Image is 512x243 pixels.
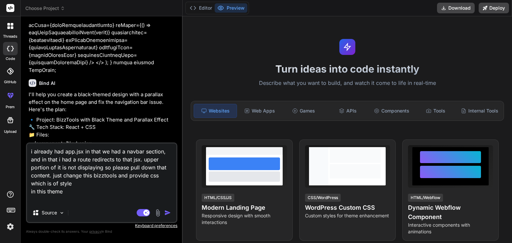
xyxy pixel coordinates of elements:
[215,3,247,13] button: Preview
[3,34,17,39] label: threads
[26,228,177,235] p: Always double-check its answers. Your in Bind
[202,194,234,202] div: HTML/CSS/JS
[414,104,457,118] div: Tools
[305,203,390,212] h4: WordPress Custom CSS
[25,5,65,12] span: Choose Project
[408,194,443,202] div: HTML/Webflow
[27,143,176,203] textarea: i already had app.jsx in that we had a navbar section, and in that i had a route redirects to tha...
[29,91,176,114] p: I'll help you create a black-themed design with a parallax effect on the home page and fix the na...
[164,209,171,216] img: icon
[305,194,341,202] div: CSS/WordPress
[326,104,369,118] div: APIs
[187,3,215,13] button: Editor
[6,56,15,62] label: code
[4,129,17,134] label: Upload
[6,104,15,110] label: prem
[29,116,176,139] p: 🔹 Project: BizzTools with Black Theme and Parallax Effect 🔧 Tech Stack: React + CSS 📁 Files:
[187,79,508,88] p: Describe what you want to build, and watch it come to life in real-time
[42,209,57,216] p: Source
[282,104,325,118] div: Games
[408,222,493,235] p: Interactive components with animations
[26,223,177,228] p: Keyboard preferences
[202,203,287,212] h4: Modern Landing Page
[5,221,16,232] img: settings
[39,80,55,87] h6: Bind AI
[202,212,287,226] p: Responsive design with smooth interactions
[34,140,176,147] li: /components/Navbar.jsx
[154,209,162,217] img: attachment
[194,104,237,118] div: Websites
[458,104,501,118] div: Internal Tools
[59,210,65,216] img: Pick Models
[4,79,16,85] label: GitHub
[187,63,508,75] h1: Turn ideas into code instantly
[370,104,413,118] div: Components
[437,3,475,13] button: Download
[408,203,493,222] h4: Dynamic Webflow Component
[89,229,101,233] span: privacy
[479,3,509,13] button: Deploy
[238,104,281,118] div: Web Apps
[305,212,390,219] p: Custom styles for theme enhancement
